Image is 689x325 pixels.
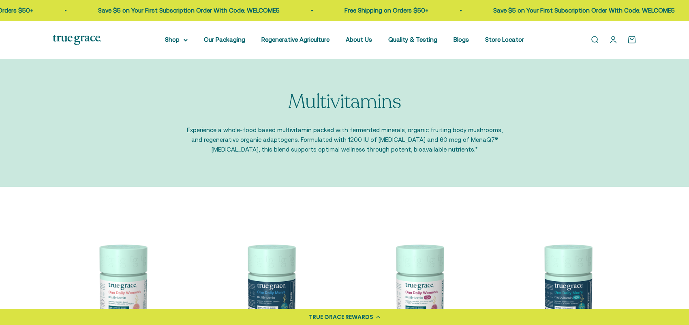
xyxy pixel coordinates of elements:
a: Store Locator [485,36,524,43]
p: Multivitamins [288,91,401,113]
a: Regenerative Agriculture [261,36,330,43]
a: Blogs [454,36,469,43]
a: Our Packaging [204,36,245,43]
summary: Shop [165,35,188,45]
p: Experience a whole-food based multivitamin packed with fermented minerals, organic fruiting body ... [186,125,503,154]
p: Save $5 on Your First Subscription Order With Code: WELCOME5 [98,6,280,15]
a: About Us [346,36,372,43]
div: TRUE GRACE REWARDS [309,313,373,321]
a: Quality & Testing [388,36,437,43]
a: Free Shipping on Orders $50+ [344,7,428,14]
p: Save $5 on Your First Subscription Order With Code: WELCOME5 [493,6,675,15]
